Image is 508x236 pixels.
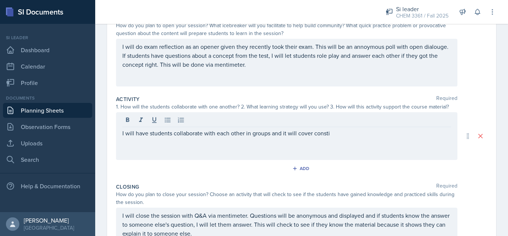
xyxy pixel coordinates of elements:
[294,166,310,172] div: Add
[116,95,140,103] label: Activity
[3,95,92,101] div: Documents
[290,163,314,174] button: Add
[396,12,448,20] div: CHEM 3361 / Fall 2025
[436,95,457,103] span: Required
[3,152,92,167] a: Search
[122,42,451,69] p: I will do exam reflection as an opener given they recently took their exam. This will be an annoy...
[122,129,451,138] p: I will have students collaborate with each other in groups and it will cover consti
[436,183,457,191] span: Required
[24,224,74,232] div: [GEOGRAPHIC_DATA]
[3,179,92,193] div: Help & Documentation
[3,136,92,151] a: Uploads
[3,103,92,118] a: Planning Sheets
[3,119,92,134] a: Observation Forms
[116,103,457,111] div: 1. How will the students collaborate with one another? 2. What learning strategy will you use? 3....
[396,4,448,13] div: Si leader
[3,59,92,74] a: Calendar
[116,191,457,206] div: How do you plan to close your session? Choose an activity that will check to see if the students ...
[116,183,139,191] label: Closing
[3,34,92,41] div: Si leader
[3,43,92,57] a: Dashboard
[3,75,92,90] a: Profile
[116,22,457,37] div: How do you plan to open your session? What icebreaker will you facilitate to help build community...
[24,217,74,224] div: [PERSON_NAME]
